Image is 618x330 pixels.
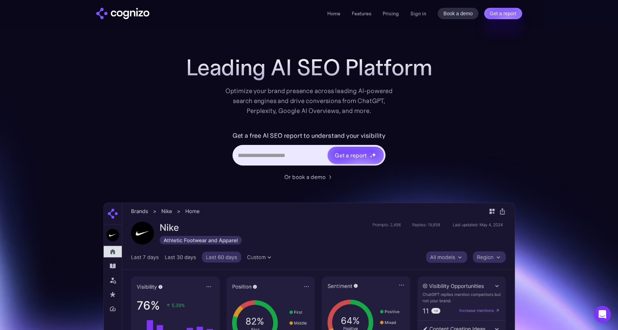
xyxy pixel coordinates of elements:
a: Get a reportstarstarstar [327,146,384,164]
a: Get a report [484,8,522,19]
img: star [370,155,372,158]
a: Book a demo [438,8,478,19]
a: home [96,8,149,19]
img: star [372,152,376,157]
img: cognizo logo [96,8,149,19]
h1: Leading AI SEO Platform [186,55,432,80]
form: Hero URL Input Form [233,130,385,169]
div: Open Intercom Messenger [594,306,611,323]
div: Get a report [335,151,367,159]
div: Or book a demo [284,173,326,181]
img: star [370,153,371,154]
label: Get a free AI SEO report to understand your visibility [233,130,385,141]
a: Features [352,10,371,17]
a: Sign in [410,9,426,18]
a: Or book a demo [284,173,334,181]
a: Pricing [383,10,399,17]
div: Optimize your brand presence across leading AI-powered search engines and drive conversions from ... [222,86,396,116]
a: Home [327,10,340,17]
